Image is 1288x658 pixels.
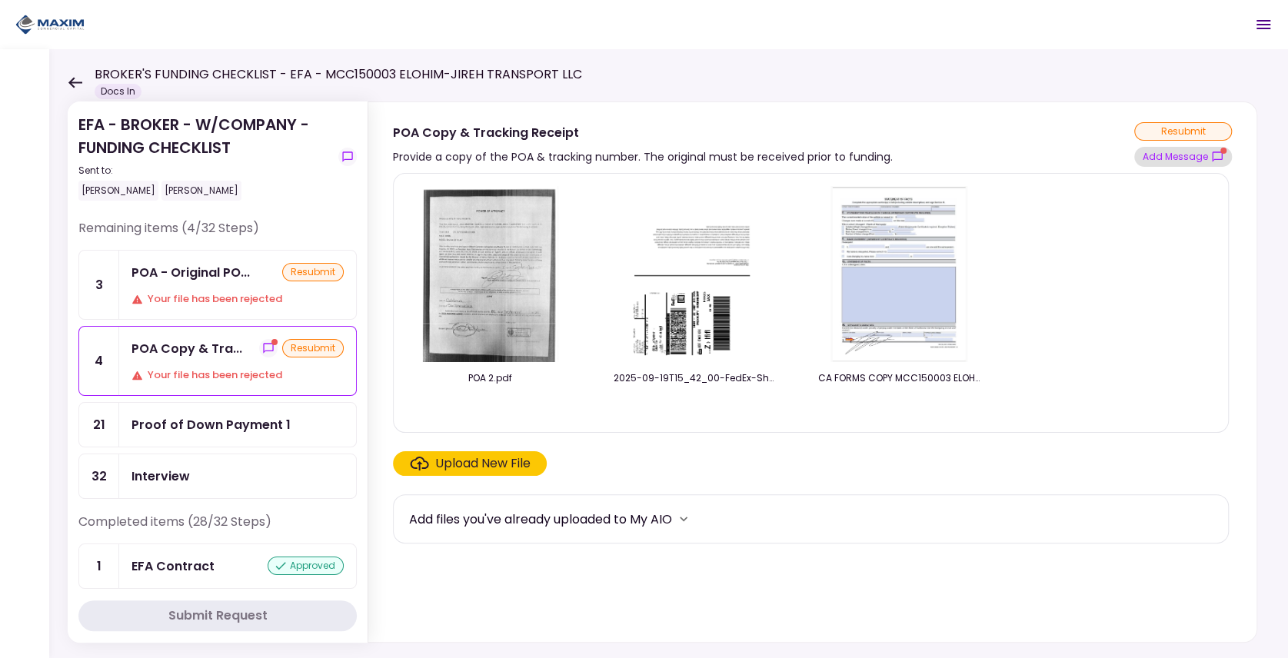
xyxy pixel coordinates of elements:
[78,164,332,178] div: Sent to:
[131,557,215,576] div: EFA Contract
[1245,6,1282,43] button: Open menu
[1134,122,1232,141] div: resubmit
[78,454,357,499] a: 32Interview
[393,148,893,166] div: Provide a copy of the POA & tracking number. The original must be received prior to funding.
[268,557,344,575] div: approved
[78,513,357,543] div: Completed items (28/32 Steps)
[131,467,190,486] div: Interview
[78,113,332,201] div: EFA - BROKER - W/COMPANY - FUNDING CHECKLIST
[435,454,531,473] div: Upload New File
[131,415,291,434] div: Proof of Down Payment 1
[168,606,268,625] div: Submit Request
[614,371,775,385] div: 2025-09-19T15_42_00-FedEx-Shipping-Label.pdf
[95,65,582,84] h1: BROKER'S FUNDING CHECKLIST - EFA - MCC150003 ELOHIM-JIREH TRANSPORT LLC
[79,251,119,319] div: 3
[95,84,141,99] div: Docs In
[338,148,357,166] button: show-messages
[409,510,672,529] div: Add files you've already uploaded to My AIO
[78,181,158,201] div: [PERSON_NAME]
[259,339,278,357] button: show-messages
[79,544,119,588] div: 1
[1134,147,1232,167] button: show-messages
[368,101,1257,643] div: POA Copy & Tracking ReceiptProvide a copy of the POA & tracking number. The original must be rece...
[818,371,980,385] div: CA FORMS COPY MCC150003 ELOHIM-JIREH TRANSPORT LLC 2025.08.15.pdf
[15,13,85,36] img: Partner icon
[78,326,357,396] a: 4POA Copy & Tracking Receiptshow-messagesresubmitYour file has been rejected
[409,371,571,385] div: POA 2.pdf
[393,123,893,142] div: POA Copy & Tracking Receipt
[78,219,357,250] div: Remaining items (4/32 Steps)
[79,327,119,395] div: 4
[78,402,357,447] a: 21Proof of Down Payment 1
[131,339,242,358] div: POA Copy & Tracking Receipt
[131,263,250,282] div: POA - Original POA (not CA or GA)
[78,250,357,320] a: 3POA - Original POA (not CA or GA)resubmitYour file has been rejected
[78,543,357,589] a: 1EFA Contractapproved
[78,600,357,631] button: Submit Request
[282,263,344,281] div: resubmit
[131,291,344,307] div: Your file has been rejected
[393,451,547,476] span: Click here to upload the required document
[672,507,695,530] button: more
[79,403,119,447] div: 21
[131,367,344,383] div: Your file has been rejected
[79,454,119,498] div: 32
[161,181,241,201] div: [PERSON_NAME]
[282,339,344,357] div: resubmit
